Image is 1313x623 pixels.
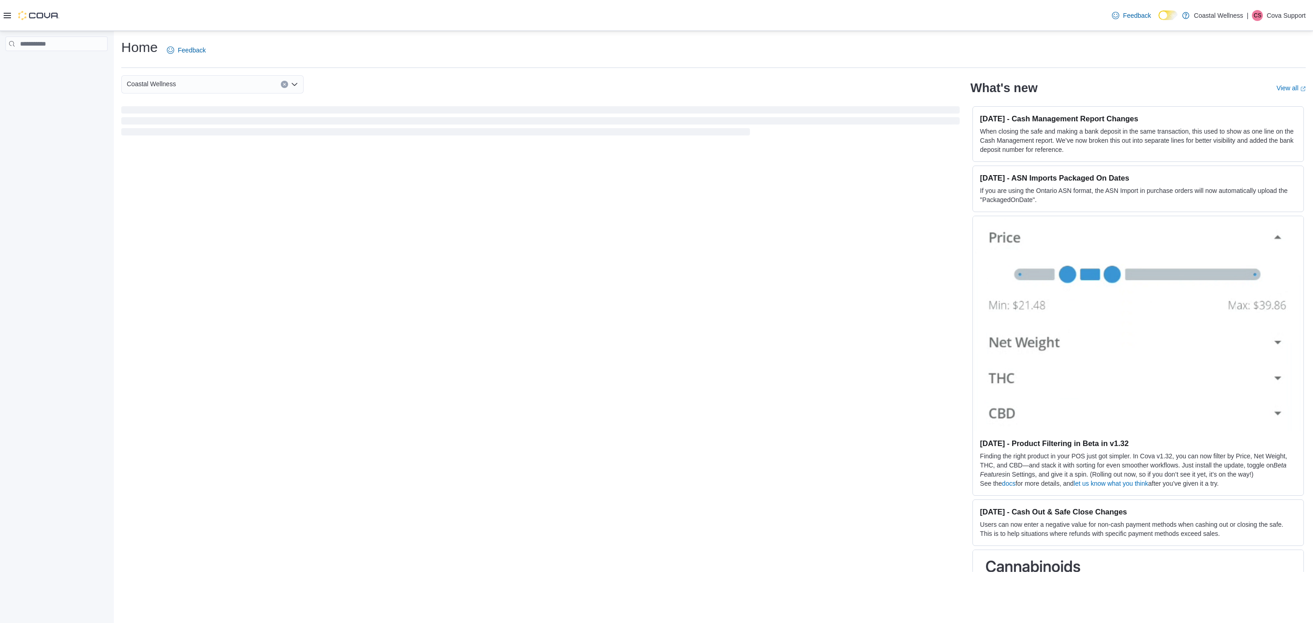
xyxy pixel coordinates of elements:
p: Cova Support [1266,10,1306,21]
h3: [DATE] - Cash Management Report Changes [980,114,1296,123]
span: CS [1254,10,1261,21]
span: Feedback [178,46,206,55]
h3: [DATE] - Cash Out & Safe Close Changes [980,507,1296,516]
h3: [DATE] - Product Filtering in Beta in v1.32 [980,439,1296,448]
h2: What's new [971,81,1038,95]
p: Users can now enter a negative value for non-cash payment methods when cashing out or closing the... [980,520,1296,538]
nav: Complex example [5,53,108,75]
input: Dark Mode [1158,10,1178,20]
svg: External link [1300,86,1306,92]
span: Loading [121,108,960,137]
em: Beta Features [980,462,1287,478]
p: See the for more details, and after you’ve given it a try. [980,479,1296,488]
a: docs [1002,480,1016,487]
button: Open list of options [291,81,298,88]
span: Feedback [1123,11,1151,20]
p: If you are using the Ontario ASN format, the ASN Import in purchase orders will now automatically... [980,186,1296,204]
a: let us know what you think [1074,480,1148,487]
a: Feedback [1108,6,1154,25]
button: Clear input [281,81,288,88]
div: Cova Support [1252,10,1263,21]
p: Finding the right product in your POS just got simpler. In Cova v1.32, you can now filter by Pric... [980,452,1296,479]
p: When closing the safe and making a bank deposit in the same transaction, this used to show as one... [980,127,1296,154]
p: | [1247,10,1249,21]
h1: Home [121,38,158,57]
h3: [DATE] - ASN Imports Packaged On Dates [980,173,1296,182]
img: Cova [18,11,59,20]
span: Coastal Wellness [127,78,176,89]
a: Feedback [163,41,209,59]
p: Coastal Wellness [1194,10,1243,21]
a: View allExternal link [1277,84,1306,92]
